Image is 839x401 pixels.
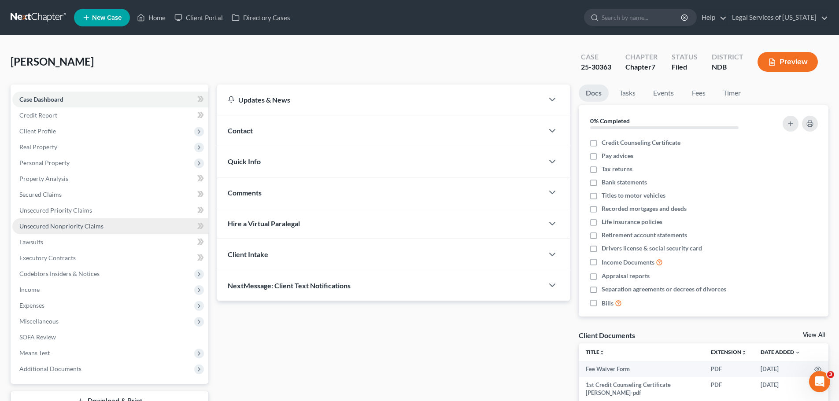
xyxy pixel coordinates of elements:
span: Bills [602,299,614,308]
span: Contact [228,126,253,135]
a: SOFA Review [12,329,208,345]
span: Tax returns [602,165,632,173]
a: Client Portal [170,10,227,26]
div: Client Documents [579,331,635,340]
td: Fee Waiver Form [579,361,704,377]
span: Credit Report [19,111,57,119]
span: Titles to motor vehicles [602,191,665,200]
td: [DATE] [754,361,807,377]
a: Fees [684,85,713,102]
span: Recorded mortgages and deeds [602,204,687,213]
span: Comments [228,188,262,197]
span: Codebtors Insiders & Notices [19,270,100,277]
a: Unsecured Priority Claims [12,202,208,218]
td: 1st Credit Counseling Certificate [PERSON_NAME]-pdf [579,377,704,401]
span: Case Dashboard [19,96,63,103]
span: Appraisal reports [602,272,650,280]
div: Updates & News [228,95,533,104]
span: Unsecured Priority Claims [19,206,92,214]
span: Quick Info [228,157,261,166]
div: Chapter [625,62,658,72]
td: PDF [704,361,754,377]
span: NextMessage: Client Text Notifications [228,281,351,290]
a: Unsecured Nonpriority Claims [12,218,208,234]
span: Life insurance policies [602,217,662,226]
span: Income Documents [602,258,654,267]
span: Property Analysis [19,175,68,182]
span: Income [19,286,40,293]
div: Case [581,52,611,62]
a: Events [646,85,681,102]
div: District [712,52,743,62]
a: Legal Services of [US_STATE] [728,10,828,26]
span: [PERSON_NAME] [11,55,94,68]
a: Property Analysis [12,171,208,187]
span: Unsecured Nonpriority Claims [19,222,103,230]
div: 25-30363 [581,62,611,72]
span: 3 [827,371,834,378]
i: unfold_more [599,350,605,355]
span: Means Test [19,349,50,357]
span: Pay advices [602,151,633,160]
a: Date Added expand_more [761,349,800,355]
span: Additional Documents [19,365,81,372]
span: 7 [651,63,655,71]
div: NDB [712,62,743,72]
div: Filed [672,62,698,72]
a: Home [133,10,170,26]
span: Drivers license & social security card [602,244,702,253]
a: Directory Cases [227,10,295,26]
span: Miscellaneous [19,317,59,325]
a: Credit Report [12,107,208,123]
div: Chapter [625,52,658,62]
a: Secured Claims [12,187,208,202]
span: Executory Contracts [19,254,76,261]
input: Search by name... [602,9,682,26]
a: Case Dashboard [12,92,208,107]
a: Executory Contracts [12,250,208,266]
span: Client Profile [19,127,56,135]
button: Preview [758,52,818,72]
span: Real Property [19,143,57,151]
a: Extensionunfold_more [711,349,747,355]
a: Timer [716,85,748,102]
i: unfold_more [741,350,747,355]
a: Lawsuits [12,234,208,250]
span: Bank statements [602,178,647,187]
td: [DATE] [754,377,807,401]
span: Credit Counseling Certificate [602,138,680,147]
td: PDF [704,377,754,401]
a: Help [697,10,727,26]
a: Docs [579,85,609,102]
span: Expenses [19,302,44,309]
span: Lawsuits [19,238,43,246]
span: Personal Property [19,159,70,166]
a: View All [803,332,825,338]
a: Titleunfold_more [586,349,605,355]
span: Separation agreements or decrees of divorces [602,285,726,294]
strong: 0% Completed [590,117,630,125]
span: Client Intake [228,250,268,258]
span: Hire a Virtual Paralegal [228,219,300,228]
span: SOFA Review [19,333,56,341]
i: expand_more [795,350,800,355]
span: Retirement account statements [602,231,687,239]
span: Secured Claims [19,191,62,198]
div: Status [672,52,698,62]
a: Tasks [612,85,643,102]
span: New Case [92,15,122,21]
iframe: Intercom live chat [809,371,830,392]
